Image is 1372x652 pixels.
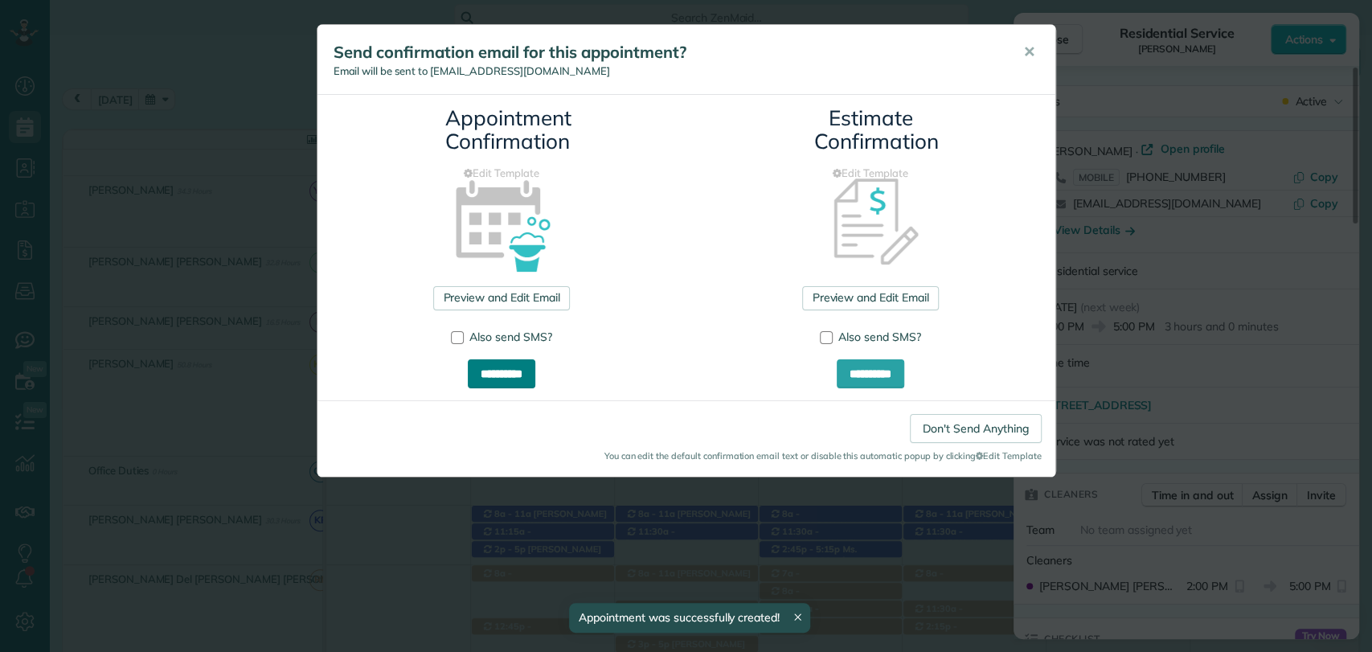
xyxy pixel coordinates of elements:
[334,41,1001,64] h5: Send confirmation email for this appointment?
[802,286,938,310] a: Preview and Edit Email
[1023,43,1035,61] span: ✕
[469,330,552,344] span: Also send SMS?
[430,152,574,296] img: appointment_confirmation_icon-141e34405f88b12ade42628e8c248340957700ab75a12ae832a8710e9b578dc5.png
[910,414,1041,443] a: Don't Send Anything
[334,64,610,77] span: Email will be sent to [EMAIL_ADDRESS][DOMAIN_NAME]
[799,152,943,296] img: estimate_confirmation_icon-3c49e259c2db8ed30065a87e6729993fdc938512b779838a63ae53021c87626e.png
[331,449,1042,462] small: You can edit the default confirmation email text or disable this automatic popup by clicking Edit...
[330,166,674,181] a: Edit Template
[814,107,927,153] h3: Estimate Confirmation
[698,166,1043,181] a: Edit Template
[433,286,569,310] a: Preview and Edit Email
[838,330,921,344] span: Also send SMS?
[445,107,558,153] h3: Appointment Confirmation
[569,603,810,633] div: Appointment was successfully created!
